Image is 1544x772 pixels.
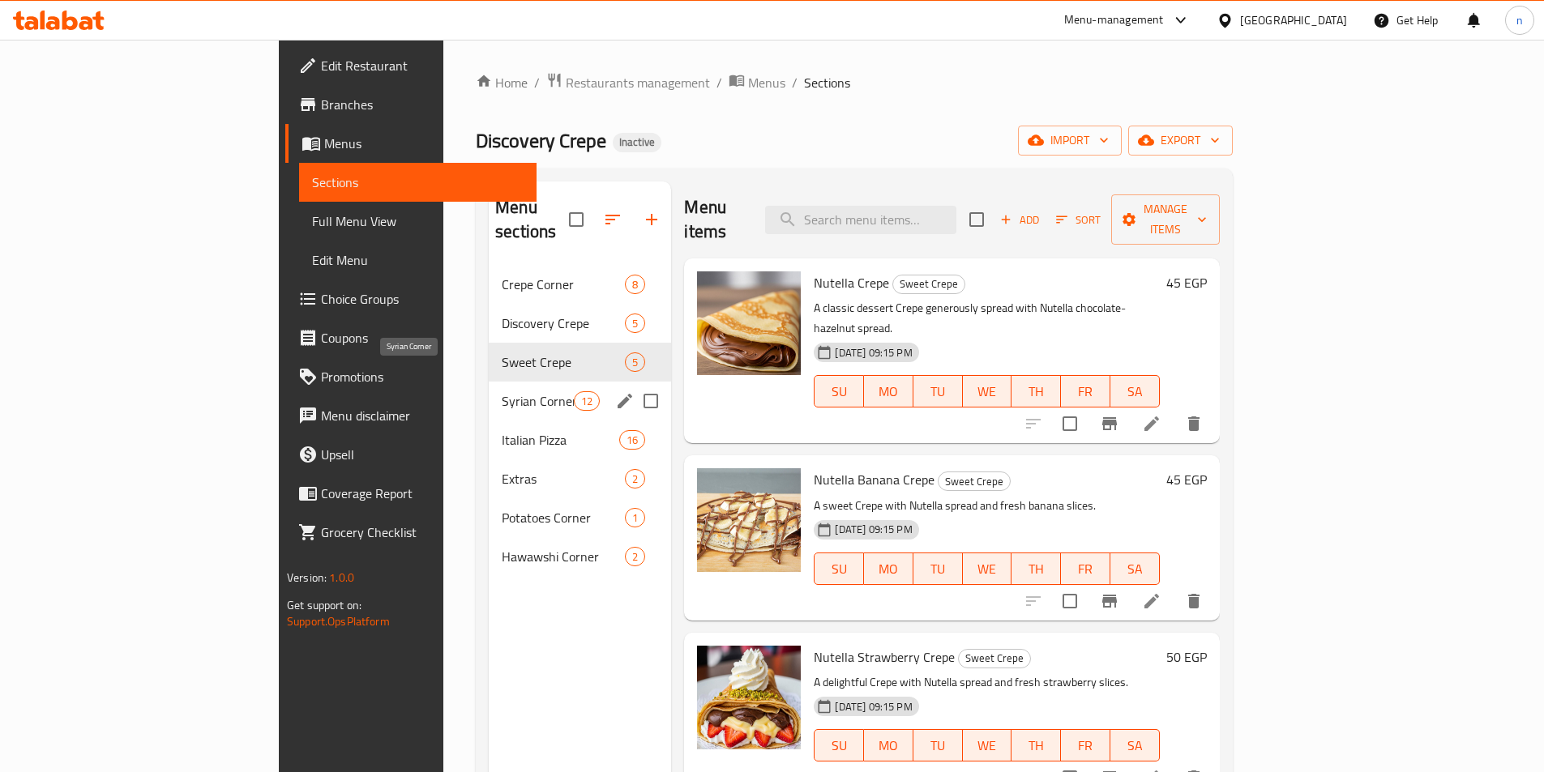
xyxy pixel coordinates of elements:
[626,316,644,331] span: 5
[1067,380,1104,403] span: FR
[1012,375,1061,407] button: TH
[1128,126,1233,156] button: export
[938,471,1011,491] div: Sweet Crepe
[814,467,935,492] span: Nutella Banana Crepe
[1067,734,1104,757] span: FR
[1012,729,1061,761] button: TH
[1174,582,1213,621] button: delete
[998,211,1041,229] span: Add
[1061,375,1110,407] button: FR
[765,206,956,234] input: search
[939,472,1010,491] span: Sweet Crepe
[312,173,524,192] span: Sections
[893,275,964,293] span: Sweet Crepe
[502,313,625,333] span: Discovery Crepe
[619,430,645,450] div: items
[963,375,1012,407] button: WE
[959,649,1030,668] span: Sweet Crepe
[1110,729,1160,761] button: SA
[969,734,1006,757] span: WE
[1053,407,1087,441] span: Select to update
[625,547,645,566] div: items
[489,498,671,537] div: Potatoes Corner1
[613,389,637,413] button: edit
[821,557,858,581] span: SU
[1031,130,1109,151] span: import
[1067,557,1104,581] span: FR
[814,298,1159,339] p: A classic dessert Crepe generously spread with Nutella chocolate-hazelnut spread.
[502,275,625,294] div: Crepe Corner
[1053,584,1087,618] span: Select to update
[1166,646,1207,668] h6: 50 EGP
[913,375,963,407] button: TU
[312,211,524,231] span: Full Menu View
[489,304,671,343] div: Discovery Crepe5
[958,649,1031,668] div: Sweet Crepe
[828,345,918,360] span: [DATE] 09:15 PM
[1018,126,1122,156] button: import
[1018,380,1054,403] span: TH
[489,258,671,582] nav: Menu sections
[1012,552,1061,585] button: TH
[814,729,864,761] button: SU
[502,352,625,372] span: Sweet Crepe
[285,396,537,435] a: Menu disclaimer
[625,508,645,527] div: items
[913,552,963,585] button: TU
[321,522,524,542] span: Grocery Checklist
[697,271,801,375] img: Nutella Crepe
[502,469,625,488] div: Extras
[285,46,537,85] a: Edit Restaurant
[285,435,537,474] a: Upsell
[476,72,1233,93] nav: breadcrumb
[321,484,524,503] span: Coverage Report
[566,73,710,92] span: Restaurants management
[821,734,858,757] span: SU
[285,279,537,318] a: Choice Groups
[285,318,537,357] a: Coupons
[1117,734,1153,757] span: SA
[1240,11,1347,29] div: [GEOGRAPHIC_DATA]
[626,277,644,292] span: 8
[1110,375,1160,407] button: SA
[814,672,1159,693] p: A delightful Crepe with Nutella spread and fresh strawberry slices.
[321,328,524,348] span: Coupons
[1052,207,1105,232] button: Sort
[502,391,574,411] span: Syrian Corner
[1166,271,1207,294] h6: 45 EGP
[913,729,963,761] button: TU
[1046,207,1111,232] span: Sort items
[626,471,644,487] span: 2
[870,734,907,757] span: MO
[748,73,785,92] span: Menus
[1110,552,1160,585] button: SA
[814,496,1159,516] p: A sweet Crepe with Nutella spread and fresh banana slices.
[960,203,994,237] span: Select section
[321,367,524,386] span: Promotions
[285,124,537,163] a: Menus
[920,380,956,403] span: TU
[324,134,524,153] span: Menus
[1166,468,1207,491] h6: 45 EGP
[864,552,913,585] button: MO
[502,430,619,450] div: Italian Pizza
[321,56,524,75] span: Edit Restaurant
[321,406,524,425] span: Menu disclaimer
[613,133,661,152] div: Inactive
[321,445,524,464] span: Upsell
[697,646,801,749] img: Nutella Strawberry Crepe
[632,200,671,239] button: Add section
[1141,130,1220,151] span: export
[502,547,625,566] span: Hawawshi Corner
[920,734,956,757] span: TU
[870,380,907,403] span: MO
[1056,211,1101,229] span: Sort
[502,508,625,527] span: Potatoes Corner
[285,474,537,513] a: Coverage Report
[287,595,361,616] span: Get support on:
[864,375,913,407] button: MO
[969,557,1006,581] span: WE
[920,557,956,581] span: TU
[1142,414,1161,433] a: Edit menu item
